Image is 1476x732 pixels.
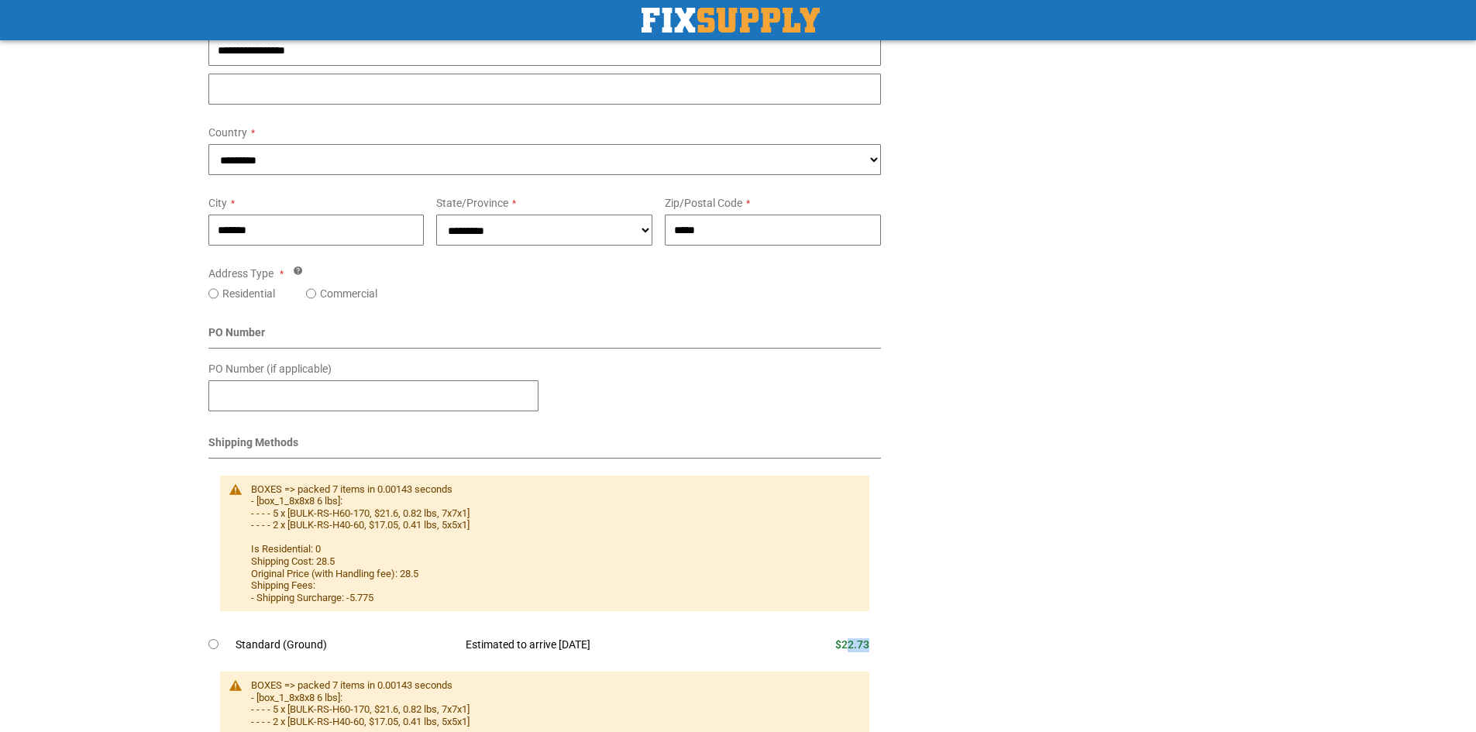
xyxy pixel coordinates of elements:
[436,197,508,209] span: State/Province
[665,197,742,209] span: Zip/Postal Code
[208,197,227,209] span: City
[454,628,753,662] td: Estimated to arrive [DATE]
[835,638,869,651] span: $22.73
[642,8,820,33] a: store logo
[208,363,332,375] span: PO Number (if applicable)
[208,126,247,139] span: Country
[251,483,855,604] div: BOXES => packed 7 items in 0.00143 seconds - [box_1_8x8x8 6 lbs]: - - - - 5 x [BULK-RS-H60-170, $...
[222,286,275,301] label: Residential
[208,267,274,280] span: Address Type
[642,8,820,33] img: Fix Industrial Supply
[208,435,882,459] div: Shipping Methods
[208,325,882,349] div: PO Number
[236,628,455,662] td: Standard (Ground)
[320,286,377,301] label: Commercial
